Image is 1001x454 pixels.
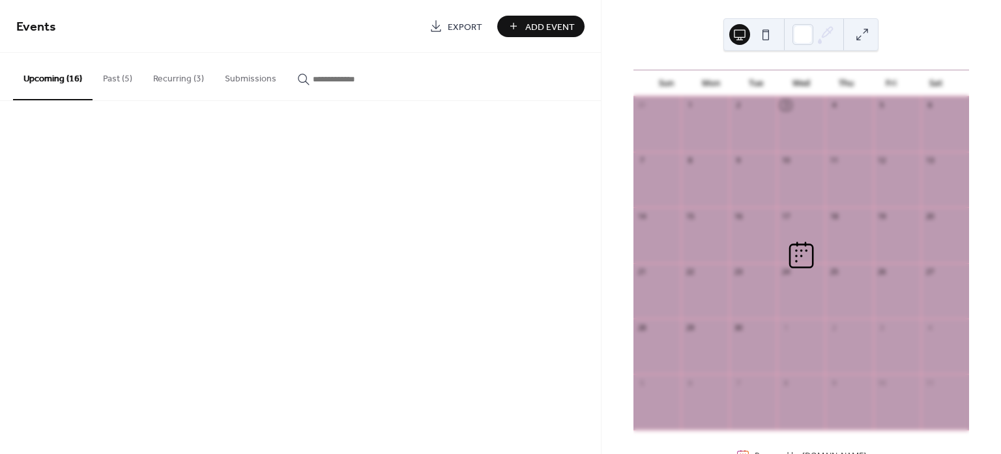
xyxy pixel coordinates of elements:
[448,20,482,34] span: Export
[497,16,585,37] button: Add Event
[925,322,935,332] div: 4
[214,53,287,99] button: Submissions
[829,100,839,110] div: 4
[143,53,214,99] button: Recurring (3)
[689,70,734,96] div: Mon
[925,211,935,221] div: 20
[869,70,914,96] div: Fri
[829,156,839,165] div: 11
[829,267,839,277] div: 25
[877,378,887,388] div: 10
[781,267,791,277] div: 24
[734,70,779,96] div: Tue
[16,14,56,40] span: Events
[637,100,647,110] div: 31
[637,378,647,388] div: 5
[925,267,935,277] div: 27
[733,211,743,221] div: 16
[925,100,935,110] div: 6
[733,100,743,110] div: 2
[824,70,869,96] div: Thu
[877,100,887,110] div: 5
[685,322,695,332] div: 29
[685,211,695,221] div: 15
[13,53,93,100] button: Upcoming (16)
[925,156,935,165] div: 13
[877,322,887,332] div: 3
[637,211,647,221] div: 14
[685,156,695,165] div: 8
[685,267,695,277] div: 22
[877,156,887,165] div: 12
[829,378,839,388] div: 9
[877,211,887,221] div: 19
[914,70,959,96] div: Sat
[733,322,743,332] div: 30
[685,100,695,110] div: 1
[781,378,791,388] div: 8
[644,70,689,96] div: Sun
[781,100,791,110] div: 3
[779,70,824,96] div: Wed
[925,378,935,388] div: 11
[781,211,791,221] div: 17
[420,16,492,37] a: Export
[781,322,791,332] div: 1
[637,156,647,165] div: 7
[733,378,743,388] div: 7
[525,20,575,34] span: Add Event
[781,156,791,165] div: 10
[733,267,743,277] div: 23
[829,322,839,332] div: 2
[685,378,695,388] div: 6
[637,267,647,277] div: 21
[733,156,743,165] div: 9
[637,322,647,332] div: 28
[829,211,839,221] div: 18
[877,267,887,277] div: 26
[93,53,143,99] button: Past (5)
